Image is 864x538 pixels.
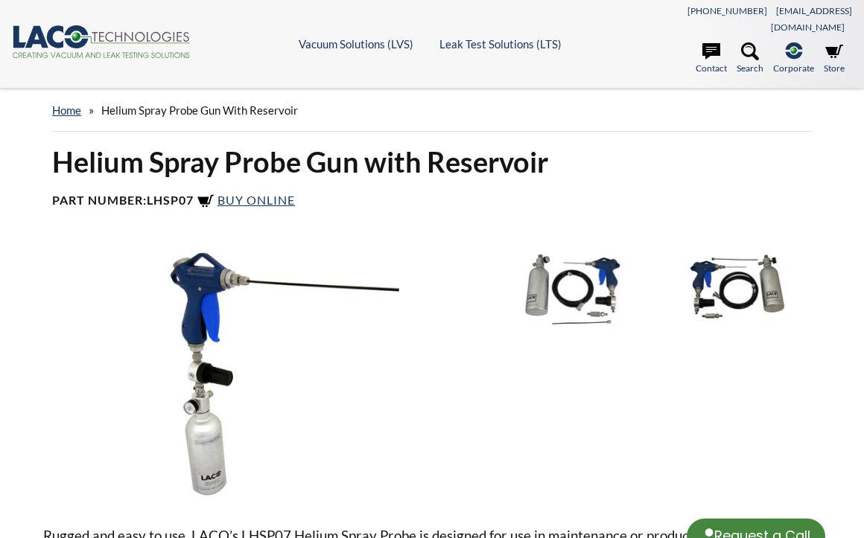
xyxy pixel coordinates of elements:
img: Helium Spray Probe Gun with Reservoir, front view [665,246,813,329]
h4: Part Number: [52,193,812,211]
a: Store [824,42,845,75]
img: Helium Spray Probe Gun with Reservoir Components, top view [509,246,658,329]
span: Corporate [773,61,814,75]
a: Buy Online [197,193,295,207]
b: LHSP07 [147,193,194,207]
a: Vacuum Solutions (LVS) [299,37,413,51]
img: Helium Spray Probe Gun with Reservoir, assembled, angled view [43,246,498,502]
a: home [52,103,81,117]
a: [PHONE_NUMBER] [687,5,767,16]
a: Leak Test Solutions (LTS) [439,37,562,51]
div: » [52,89,812,132]
h1: Helium Spray Probe Gun with Reservoir [52,144,812,180]
a: [EMAIL_ADDRESS][DOMAIN_NAME] [771,5,852,33]
a: Search [737,42,763,75]
a: Contact [696,42,727,75]
span: Buy Online [217,193,295,207]
span: Helium Spray Probe Gun with Reservoir [101,103,298,117]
